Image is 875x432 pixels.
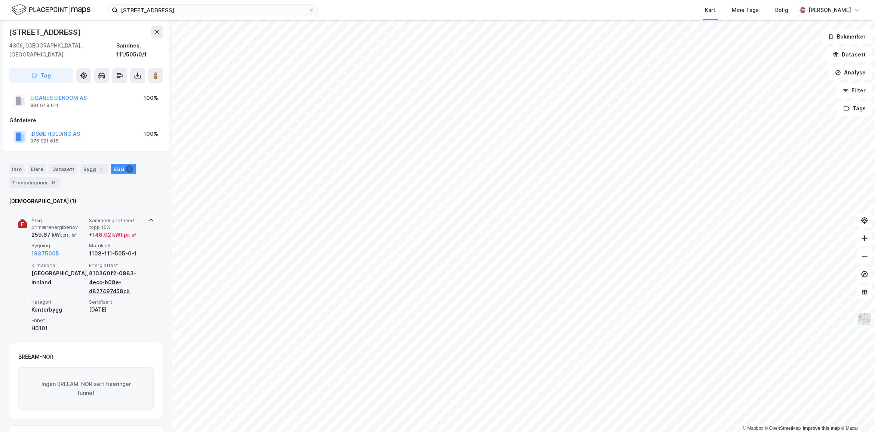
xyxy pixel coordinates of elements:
[30,138,58,144] div: 976 921 615
[89,242,144,249] span: Matrikkel
[118,4,308,16] input: Søk på adresse, matrikkel, gårdeiere, leietakere eller personer
[116,41,163,59] div: Sandnes, 111/505/0/1
[80,164,108,174] div: Bygg
[743,426,763,431] a: Mapbox
[829,65,872,80] button: Analyse
[98,165,105,173] div: 1
[9,68,73,83] button: Tag
[111,164,136,174] div: ESG
[89,249,144,258] div: 1108-111-505-0-1
[9,26,82,38] div: [STREET_ADDRESS]
[775,6,788,15] div: Bolig
[31,305,86,314] div: Kontorbygg
[808,6,851,15] div: [PERSON_NAME]
[126,165,133,173] div: 1
[89,269,144,296] div: 810360f2-0983-4ecc-b08e-d827497d58cb
[89,262,144,269] span: Energiattest
[837,101,872,116] button: Tags
[838,396,875,432] div: Kontrollprogram for chat
[31,242,86,249] span: Bygning
[12,3,90,16] img: logo.f888ab2527a4732fd821a326f86c7f29.svg
[28,164,46,174] div: Eiere
[18,352,53,361] div: BREEAM-NOR
[9,41,116,59] div: 4306, [GEOGRAPHIC_DATA], [GEOGRAPHIC_DATA]
[31,324,86,333] div: H0101
[31,262,86,269] span: Klimasone
[144,94,158,102] div: 100%
[31,249,59,258] button: 19375005
[31,230,76,239] div: 259.67
[803,426,840,431] a: Improve this map
[89,299,144,305] span: Sertifisert
[31,269,86,287] div: [GEOGRAPHIC_DATA], innland
[89,230,137,239] div: + 146.02 kWt pr. ㎡
[857,312,872,326] img: Z
[9,164,25,174] div: Info
[9,177,60,188] div: Transaksjoner
[89,305,144,314] div: [DATE]
[89,217,144,230] span: Sammenlignet med topp 15%
[826,47,872,62] button: Datasett
[31,217,86,230] span: Årlig primærenergibehov
[144,129,158,138] div: 100%
[836,83,872,98] button: Filter
[765,426,801,431] a: OpenStreetMap
[50,179,57,186] div: 9
[705,6,715,15] div: Kart
[822,29,872,44] button: Bokmerker
[49,164,77,174] div: Datasett
[838,396,875,432] iframe: Chat Widget
[31,317,86,324] span: Enhet
[18,367,154,410] div: Ingen BREEAM-NOR sertifiseringer funnet
[30,102,58,108] div: 991 649 611
[50,230,76,239] div: kWt pr. ㎡
[732,6,759,15] div: Mine Tags
[31,299,86,305] span: Kategori
[9,116,163,125] div: Gårdeiere
[9,197,163,206] div: [DEMOGRAPHIC_DATA] (1)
